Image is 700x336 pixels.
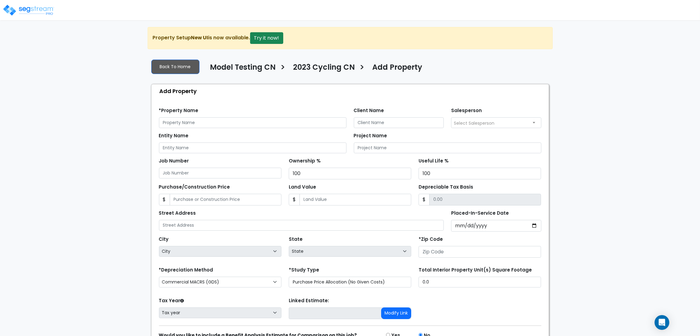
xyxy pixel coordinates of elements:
[159,184,230,191] label: Purchase/Construction Price
[151,60,199,74] a: Back To Home
[419,236,443,243] label: *Zip Code
[429,194,541,205] input: 0.00
[210,63,276,73] h4: Model Testing CN
[159,107,199,114] label: *Property Name
[289,297,329,304] label: Linked Estimate:
[373,63,423,73] h4: Add Property
[159,210,196,217] label: Street Address
[381,307,411,319] button: Modify Link
[148,27,553,49] div: Property Setup is now available.
[250,32,283,44] button: Try it now!
[159,117,346,128] input: Property Name
[159,168,281,178] input: Job Number
[368,63,423,76] a: Add Property
[289,184,316,191] label: Land Value
[419,246,541,258] input: Zip Code
[451,107,482,114] label: Salesperson
[354,143,541,153] input: Project Name
[293,63,355,73] h4: 2023 Cycling CN
[206,63,276,76] a: Model Testing CN
[354,132,387,139] label: Project Name
[419,184,473,191] label: Depreciable Tax Basis
[451,210,509,217] label: Placed-In-Service Date
[289,168,411,179] input: Ownership %
[155,84,549,98] div: Add Property
[289,63,355,76] a: 2023 Cycling CN
[354,107,384,114] label: Client Name
[159,297,184,304] label: Tax Year
[170,194,281,205] input: Purchase or Construction Price
[191,34,208,41] strong: New UI
[159,236,169,243] label: City
[159,220,444,231] input: Street Address
[300,194,411,205] input: Land Value
[354,117,444,128] input: Client Name
[655,315,669,330] div: Open Intercom Messenger
[419,194,430,205] span: $
[159,194,170,205] span: $
[159,143,346,153] input: Entity Name
[419,277,541,287] input: total square foot
[2,4,55,16] img: logo_pro_r.png
[454,120,494,126] span: Select Salesperson
[419,158,449,165] label: Useful Life %
[419,267,532,274] label: Total Interior Property Unit(s) Square Footage
[159,132,189,139] label: Entity Name
[289,236,303,243] label: State
[159,158,189,165] label: Job Number
[289,158,321,165] label: Ownership %
[419,168,541,179] input: Useful Life %
[159,267,213,274] label: *Depreciation Method
[360,62,365,74] h3: >
[289,267,319,274] label: *Study Type
[289,194,300,205] span: $
[280,62,286,74] h3: >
